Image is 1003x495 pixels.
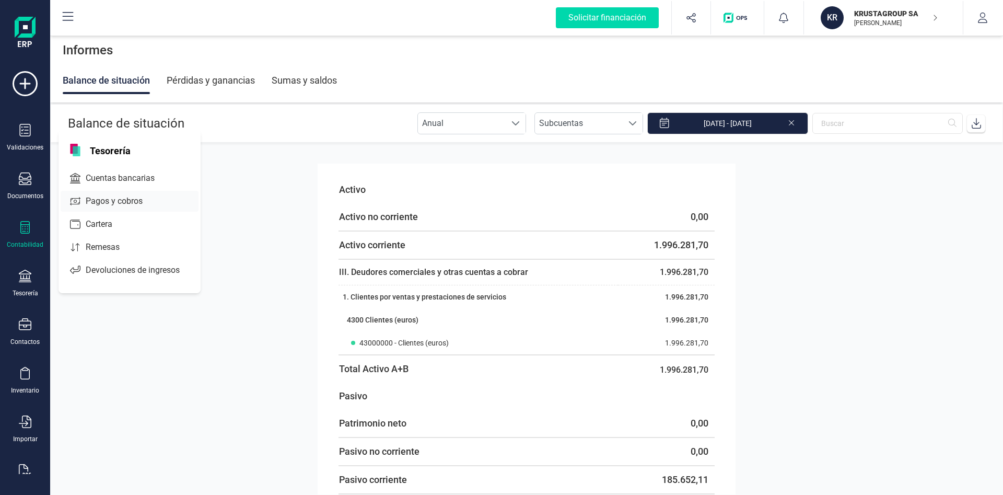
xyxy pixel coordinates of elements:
[339,363,409,374] span: Total Activo A+B
[15,17,36,50] img: Logo Finanedi
[63,67,150,94] div: Balance de situación
[817,1,950,34] button: KRKRUSTAGROUP SA[PERSON_NAME]
[7,143,43,152] div: Validaciones
[618,203,715,231] td: 0,00
[618,438,715,466] td: 0,00
[13,435,38,443] div: Importar
[418,113,506,134] span: Anual
[339,446,419,457] span: Pasivo no corriente
[339,184,366,195] span: Activo
[272,67,337,94] div: Sumas y saldos
[821,6,844,29] div: KR
[717,1,757,34] button: Logo de OPS
[11,386,39,395] div: Inventario
[68,116,184,131] span: Balance de situación
[359,338,449,348] span: 43000000 - Clientes (euros)
[81,218,131,231] span: Cartera
[339,267,528,277] span: III. Deudores comerciales y otras cuentas a cobrar
[618,259,715,285] td: 1.996.281,70
[854,19,938,27] p: [PERSON_NAME]
[167,67,255,94] div: Pérdidas y ganancias
[343,293,506,301] span: 1. Clientes por ventas y prestaciones de servicios
[339,418,406,429] span: Patrimonio neto
[618,308,715,331] td: 1.996.281,70
[535,113,623,134] span: Subcuentas
[618,410,715,438] td: 0,00
[618,331,715,355] td: 1.996.281,70
[13,289,38,297] div: Tesorería
[618,355,715,383] td: 1.996.281,70
[81,172,173,185] span: Cuentas bancarias
[812,113,963,134] input: Buscar
[339,474,407,485] span: Pasivo corriente
[81,195,161,208] span: Pagos y cobros
[10,338,40,346] div: Contactos
[618,231,715,259] td: 1.996.281,70
[339,390,367,401] span: Pasivo
[347,316,418,324] span: 4300 Clientes (euros)
[854,8,938,19] p: KRUSTAGROUP SA
[81,264,199,277] span: Devoluciones de ingresos
[618,285,715,309] td: 1.996.281,70
[556,7,659,28] div: Solicitar financiación
[81,241,138,254] span: Remesas
[724,13,751,23] img: Logo de OPS
[7,192,43,200] div: Documentos
[339,239,405,250] span: Activo corriente
[339,211,418,222] span: Activo no corriente
[84,144,137,156] span: Tesorería
[543,1,671,34] button: Solicitar financiación
[7,240,43,249] div: Contabilidad
[618,466,715,494] td: 185.652,11
[50,33,1003,67] div: Informes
